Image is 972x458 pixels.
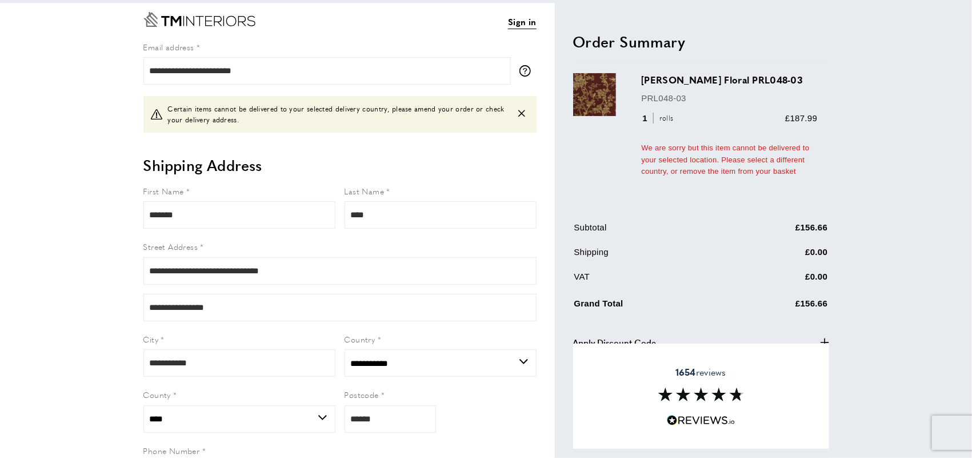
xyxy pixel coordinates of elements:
span: Street Address [143,241,198,252]
td: £156.66 [728,294,828,319]
span: Email address [143,41,194,53]
td: £0.00 [728,245,828,268]
span: Apply Discount Code [573,336,657,349]
h2: Shipping Address [143,155,537,176]
span: reviews [675,367,726,378]
strong: 1654 [675,365,696,379]
h3: [PERSON_NAME] Floral PRL048-03 [642,73,818,86]
span: rolls [653,113,677,124]
span: £187.99 [785,113,817,122]
a: Go to Home page [143,12,255,27]
td: Subtotal [574,221,727,243]
img: Reviews.io 5 stars [667,415,735,426]
span: Country [345,333,375,345]
td: £156.66 [728,221,828,243]
td: £0.00 [728,270,828,292]
span: First Name [143,185,184,197]
td: Shipping [574,245,727,268]
span: Certain items cannot be delivered to your selected delivery country, please amend your order or c... [168,103,508,125]
img: Reviews section [658,388,744,401]
td: Grand Total [574,294,727,319]
h2: Order Summary [573,31,829,51]
button: More information [519,65,537,77]
span: County [143,389,171,400]
span: Last Name [345,185,385,197]
div: We are sorry but this item cannot be delivered to your selected location. Please select a differe... [642,142,818,177]
td: VAT [574,270,727,292]
span: City [143,333,159,345]
p: PRL048-03 [642,91,818,105]
span: Postcode [345,389,379,400]
span: Phone Number [143,445,200,456]
a: Sign in [508,15,536,29]
div: 1 [642,111,678,125]
img: Marlowe Floral PRL048-03 [573,73,616,116]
